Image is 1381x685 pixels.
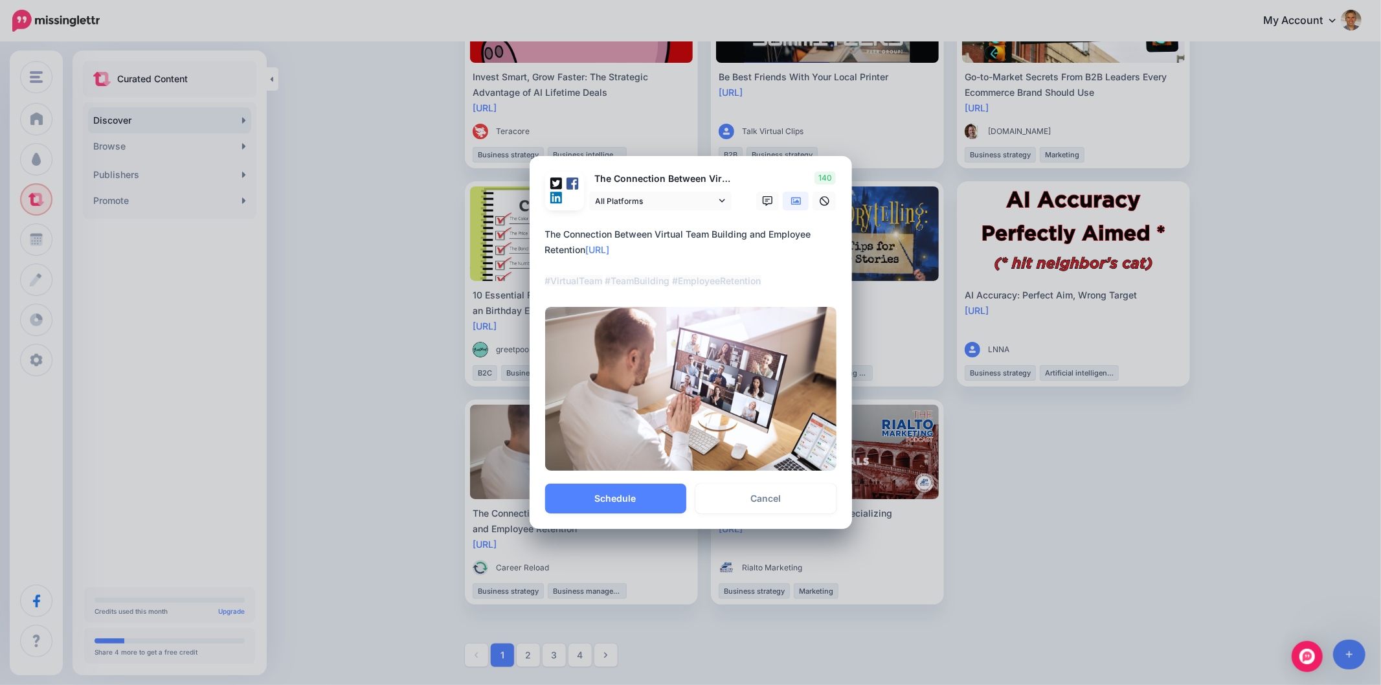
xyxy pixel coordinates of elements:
span: All Platforms [596,194,716,208]
p: The Connection Between Virtual Team Building and Employee Retention [589,172,733,186]
button: Schedule [545,484,686,513]
div: Open Intercom Messenger [1292,641,1323,672]
div: The Connection Between Virtual Team Building and Employee Retention [545,227,843,289]
a: Cancel [695,484,836,513]
a: All Platforms [589,192,732,210]
img: MELZYZXXIB0X5QGLULMC5RA75DP3FY2D.jpg [545,307,836,471]
span: 140 [814,172,836,185]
